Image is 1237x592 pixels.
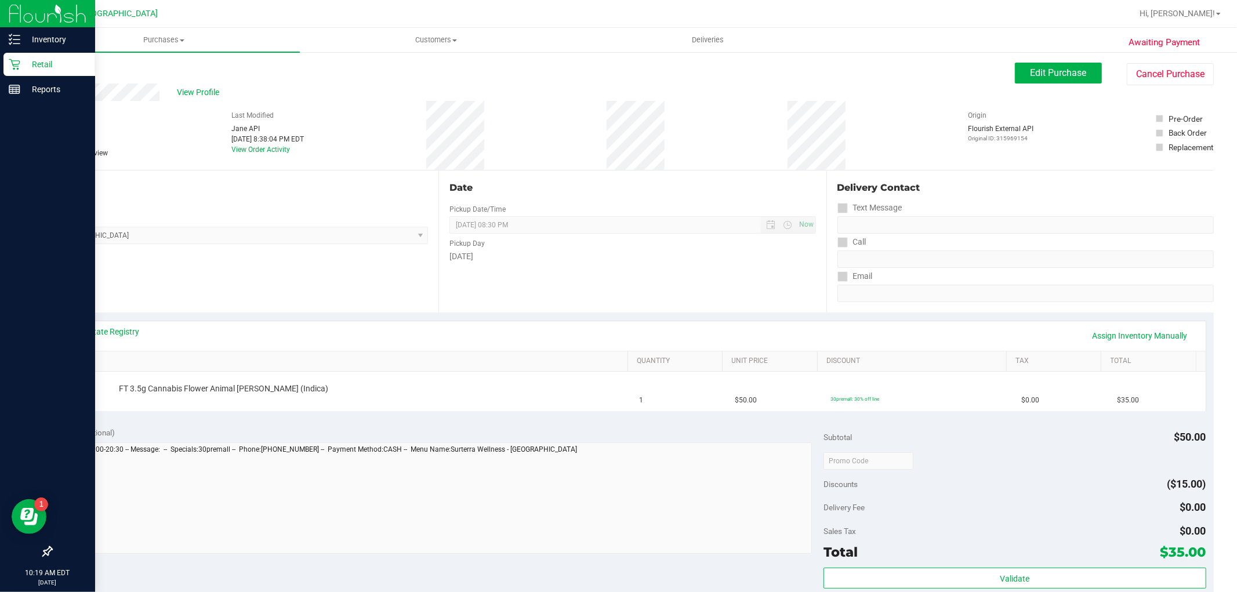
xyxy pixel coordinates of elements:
[1169,141,1213,153] div: Replacement
[732,357,813,366] a: Unit Price
[1129,36,1200,49] span: Awaiting Payment
[5,578,90,587] p: [DATE]
[572,28,844,52] a: Deliveries
[824,503,865,512] span: Delivery Fee
[824,433,852,442] span: Subtotal
[735,395,757,406] span: $50.00
[449,204,506,215] label: Pickup Date/Time
[12,499,46,534] iframe: Resource center
[1015,357,1097,366] a: Tax
[637,357,718,366] a: Quantity
[1180,501,1206,513] span: $0.00
[824,544,858,560] span: Total
[824,568,1206,589] button: Validate
[231,124,304,134] div: Jane API
[1160,544,1206,560] span: $35.00
[837,199,902,216] label: Text Message
[1031,67,1087,78] span: Edit Purchase
[837,250,1214,268] input: Format: (999) 999-9999
[1127,63,1214,85] button: Cancel Purchase
[119,383,328,394] span: FT 3.5g Cannabis Flower Animal [PERSON_NAME] (Indica)
[300,28,572,52] a: Customers
[824,452,913,470] input: Promo Code
[79,9,158,19] span: [GEOGRAPHIC_DATA]
[837,181,1214,195] div: Delivery Contact
[449,238,485,249] label: Pickup Day
[1169,127,1207,139] div: Back Order
[1140,9,1215,18] span: Hi, [PERSON_NAME]!
[449,181,815,195] div: Date
[1174,431,1206,443] span: $50.00
[28,35,300,45] span: Purchases
[640,395,644,406] span: 1
[70,326,140,337] a: View State Registry
[68,357,623,366] a: SKU
[28,28,300,52] a: Purchases
[1180,525,1206,537] span: $0.00
[300,35,571,45] span: Customers
[449,250,815,263] div: [DATE]
[1085,326,1195,346] a: Assign Inventory Manually
[826,357,1002,366] a: Discount
[1000,574,1029,583] span: Validate
[968,134,1033,143] p: Original ID: 315969154
[231,110,274,121] label: Last Modified
[837,216,1214,234] input: Format: (999) 999-9999
[177,86,223,99] span: View Profile
[9,59,20,70] inline-svg: Retail
[968,124,1033,143] div: Flourish External API
[837,234,866,250] label: Call
[1111,357,1192,366] a: Total
[830,396,879,402] span: 30premall: 30% off line
[20,32,90,46] p: Inventory
[20,82,90,96] p: Reports
[51,181,428,195] div: Location
[1021,395,1039,406] span: $0.00
[968,110,986,121] label: Origin
[5,568,90,578] p: 10:19 AM EDT
[676,35,739,45] span: Deliveries
[1169,113,1203,125] div: Pre-Order
[9,34,20,45] inline-svg: Inventory
[824,474,858,495] span: Discounts
[1167,478,1206,490] span: ($15.00)
[837,268,873,285] label: Email
[34,497,48,511] iframe: Resource center unread badge
[231,146,290,154] a: View Order Activity
[20,57,90,71] p: Retail
[231,134,304,144] div: [DATE] 8:38:04 PM EDT
[824,526,856,536] span: Sales Tax
[1117,395,1139,406] span: $35.00
[1015,63,1102,83] button: Edit Purchase
[9,83,20,95] inline-svg: Reports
